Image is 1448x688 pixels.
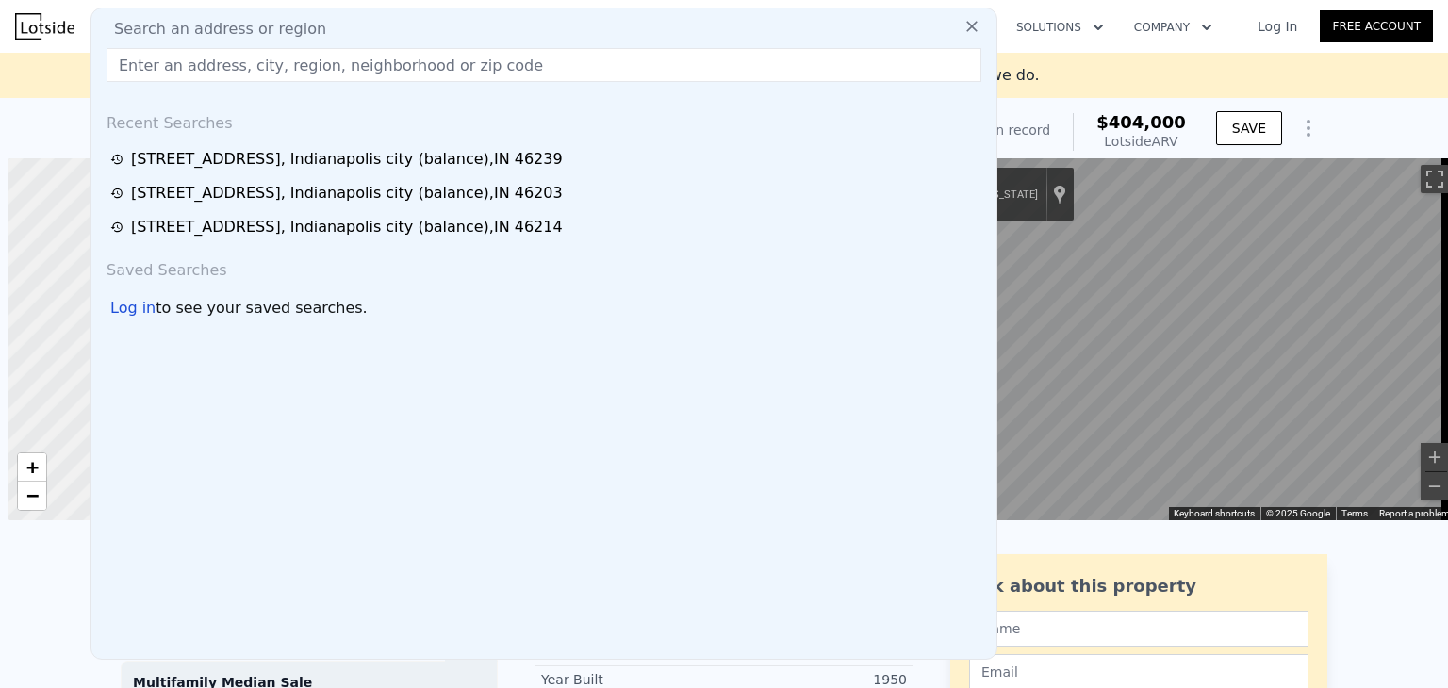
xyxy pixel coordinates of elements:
a: [STREET_ADDRESS], Indianapolis city (balance),IN 46203 [110,182,983,205]
span: + [26,455,39,479]
a: Log In [1235,17,1320,36]
span: − [26,483,39,507]
div: Saved Searches [99,244,989,289]
span: © 2025 Google [1266,508,1330,518]
div: [STREET_ADDRESS] , Indianapolis city (balance) , IN 46203 [131,182,563,205]
a: Zoom in [18,453,46,482]
button: Company [1119,10,1227,44]
a: Show location on map [1053,184,1066,205]
span: $404,000 [1096,112,1186,132]
div: Log in [110,297,156,319]
button: Solutions [1001,10,1119,44]
div: [STREET_ADDRESS] , Indianapolis city (balance) , IN 46239 [131,148,563,171]
div: Lotside ARV [1096,132,1186,151]
div: [STREET_ADDRESS] , Indianapolis city (balance) , IN 46214 [131,216,563,238]
a: Zoom out [18,482,46,510]
div: Recent Searches [99,97,989,142]
img: Lotside [15,13,74,40]
a: Terms (opens in new tab) [1341,508,1368,518]
button: Show Options [1290,109,1327,147]
button: SAVE [1216,111,1282,145]
a: [STREET_ADDRESS], Indianapolis city (balance),IN 46239 [110,148,983,171]
div: Ask about this property [969,573,1308,599]
input: Enter an address, city, region, neighborhood or zip code [107,48,981,82]
span: Search an address or region [99,18,326,41]
button: Keyboard shortcuts [1174,507,1255,520]
a: Free Account [1320,10,1433,42]
input: Name [969,611,1308,647]
span: to see your saved searches. [156,297,367,319]
a: [STREET_ADDRESS], Indianapolis city (balance),IN 46214 [110,216,983,238]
